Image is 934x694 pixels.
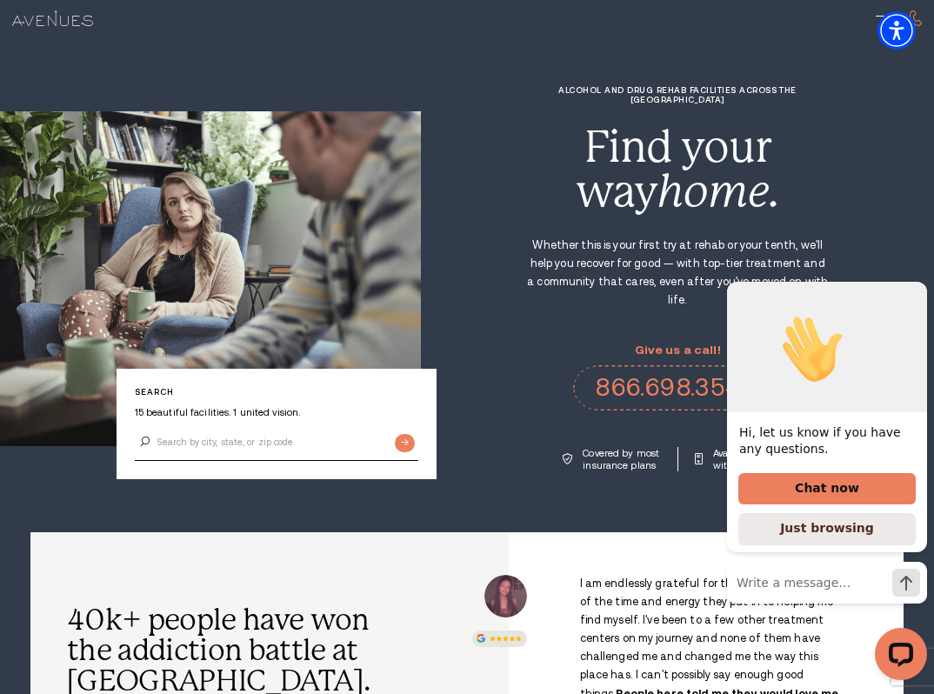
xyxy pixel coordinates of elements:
p: Give us a call! [573,344,782,357]
input: Submit button [395,434,415,452]
a: Covered by most insurance plans [563,447,662,471]
div: Accessibility Menu [877,11,916,50]
i: home. [657,166,779,217]
input: Search by city, state, or zip code [135,424,418,461]
h1: Alcohol and Drug Rehab Facilities across the [GEOGRAPHIC_DATA] [525,85,830,104]
iframe: LiveChat chat widget [713,281,934,694]
p: Whether this is your first try at rehab or your tenth, we'll help you recover for good — with top... [525,237,830,310]
a: Available to chat with you 24/7 [695,447,792,471]
div: Find your way [525,125,830,213]
p: Covered by most insurance plans [583,447,662,471]
p: 15 beautiful facilities. 1 united vision. [135,406,418,418]
a: call 866.698.3544 [573,365,782,410]
p: Search [135,387,418,397]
